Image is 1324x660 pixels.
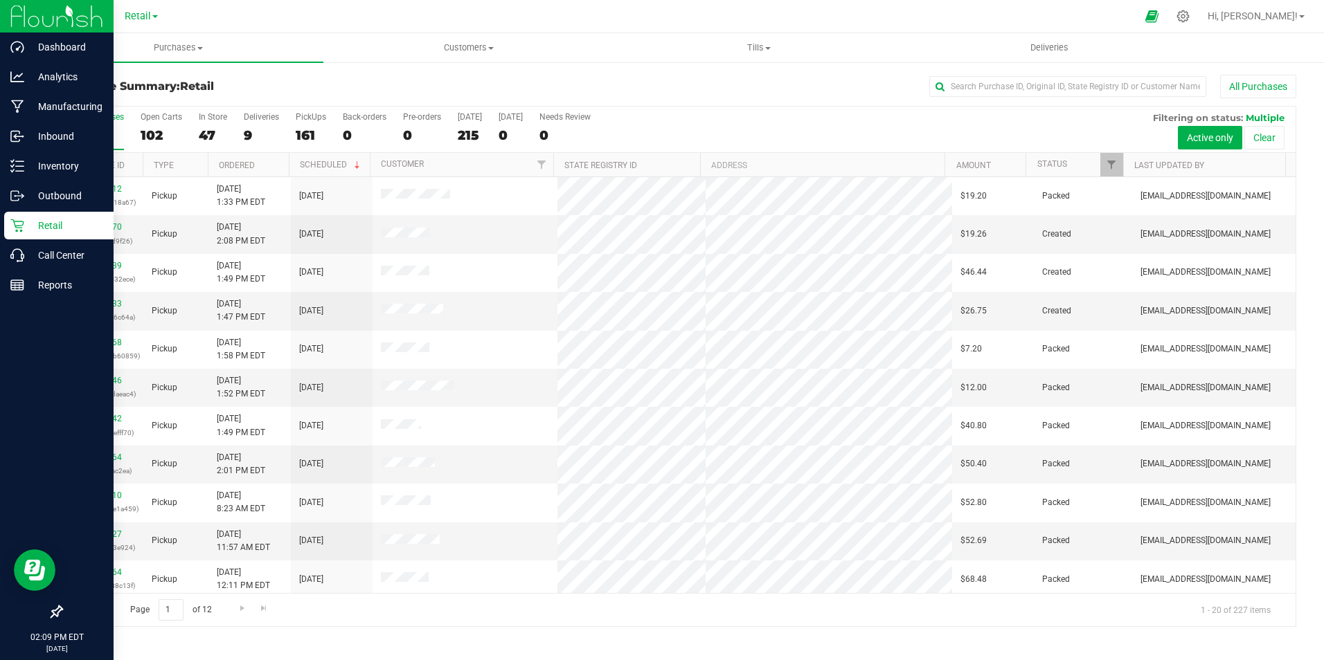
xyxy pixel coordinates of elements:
inline-svg: Analytics [10,70,24,84]
div: Pre-orders [403,112,441,122]
span: Page of 12 [118,599,223,621]
a: Customer [381,159,424,169]
span: Pickup [152,381,177,394]
div: 0 [539,127,591,143]
div: Back-orders [343,112,386,122]
p: (6bee97e01f718a67) [70,196,135,209]
span: Pickup [152,419,177,432]
span: [DATE] [299,228,323,241]
span: Open Ecommerce Menu [1136,3,1168,30]
a: Tills [614,33,904,62]
div: 0 [343,127,386,143]
span: $19.26 [960,228,987,241]
span: Retail [180,80,214,93]
button: Active only [1178,126,1242,149]
inline-svg: Inventory [10,159,24,173]
span: [EMAIL_ADDRESS][DOMAIN_NAME] [1140,228,1271,241]
span: Pickup [152,496,177,509]
button: All Purchases [1220,75,1296,98]
div: Needs Review [539,112,591,122]
input: Search Purchase ID, Original ID, State Registry ID or Customer Name... [929,76,1206,97]
span: [DATE] [299,266,323,279]
a: Last Updated By [1134,161,1204,170]
span: Pickup [152,342,177,356]
span: [EMAIL_ADDRESS][DOMAIN_NAME] [1140,496,1271,509]
span: Pickup [152,266,177,279]
span: Pickup [152,304,177,318]
span: Packed [1042,381,1070,394]
span: [DATE] [299,304,323,318]
p: (c2d167318de1a459) [70,502,135,515]
input: 1 [159,599,184,621]
span: Packed [1042,419,1070,432]
span: [EMAIL_ADDRESS][DOMAIN_NAME] [1140,419,1271,432]
span: $7.20 [960,342,982,356]
span: [EMAIL_ADDRESS][DOMAIN_NAME] [1140,266,1271,279]
button: Clear [1244,126,1285,149]
span: $26.75 [960,304,987,318]
p: Retail [24,217,107,234]
span: Pickup [152,457,177,470]
a: Go to the next page [232,599,252,618]
p: (23c9631655b60859) [70,349,135,363]
div: In Store [199,112,227,122]
p: Manufacturing [24,98,107,115]
span: $19.20 [960,190,987,203]
h3: Purchase Summary: [61,80,473,93]
span: Created [1042,266,1071,279]
inline-svg: Outbound [10,189,24,203]
a: Scheduled [300,160,363,169]
a: Amount [956,161,991,170]
inline-svg: Retail [10,219,24,232]
span: [DATE] 1:58 PM EDT [217,336,265,363]
th: Address [700,153,945,177]
p: (01a7de01eddaeac4) [70,387,135,401]
span: [DATE] 1:47 PM EDT [217,297,265,324]
span: [DATE] 2:08 PM EDT [217,221,265,247]
span: Packed [1042,534,1070,547]
a: Filter [530,153,553,176]
span: [EMAIL_ADDRESS][DOMAIN_NAME] [1140,381,1271,394]
a: Purchases [33,33,323,62]
span: Packed [1042,342,1070,356]
span: $12.00 [960,381,987,394]
span: $50.40 [960,457,987,470]
span: $46.44 [960,266,987,279]
span: [DATE] 1:49 PM EDT [217,412,265,439]
div: 215 [458,127,482,143]
inline-svg: Call Center [10,248,24,262]
span: Created [1042,304,1071,318]
span: [DATE] [299,573,323,586]
div: Open Carts [141,112,182,122]
div: 9 [244,127,279,143]
a: Filter [1100,153,1123,176]
span: [DATE] [299,342,323,356]
a: Go to the last page [254,599,274,618]
span: [DATE] 12:11 PM EDT [217,566,270,592]
span: [EMAIL_ADDRESS][DOMAIN_NAME] [1140,190,1271,203]
div: [DATE] [458,112,482,122]
span: Packed [1042,573,1070,586]
span: Retail [125,10,151,22]
p: Analytics [24,68,107,85]
span: [DATE] [299,381,323,394]
p: Reports [24,277,107,293]
p: [DATE] [6,643,107,654]
span: Packed [1042,496,1070,509]
span: [DATE] [299,457,323,470]
a: Type [154,161,174,170]
a: Deliveries [904,33,1195,62]
span: [EMAIL_ADDRESS][DOMAIN_NAME] [1140,457,1271,470]
a: Status [1037,159,1067,169]
span: Pickup [152,190,177,203]
span: [EMAIL_ADDRESS][DOMAIN_NAME] [1140,304,1271,318]
p: 02:09 PM EDT [6,631,107,643]
p: Dashboard [24,39,107,55]
div: Deliveries [244,112,279,122]
div: PickUps [296,112,326,122]
div: 102 [141,127,182,143]
span: [DATE] 1:52 PM EDT [217,374,265,401]
span: Packed [1042,457,1070,470]
iframe: Resource center [14,549,55,591]
span: Pickup [152,573,177,586]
